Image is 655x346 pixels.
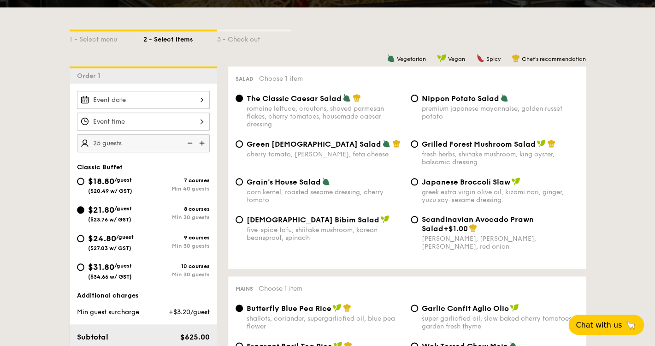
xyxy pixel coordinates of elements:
[143,185,210,192] div: Min 40 guests
[443,224,468,233] span: +$1.00
[448,56,465,62] span: Vegan
[88,233,116,244] span: $24.80
[343,304,351,312] img: icon-chef-hat.a58ddaea.svg
[247,150,403,158] div: cherry tomato, [PERSON_NAME], feta cheese
[88,216,131,223] span: ($23.76 w/ GST)
[259,285,302,292] span: Choose 1 item
[387,54,395,62] img: icon-vegetarian.fe4039eb.svg
[88,176,114,186] span: $18.80
[143,243,210,249] div: Min 30 guests
[196,134,210,152] img: icon-add.58712e84.svg
[422,105,578,120] div: premium japanese mayonnaise, golden russet potato
[397,56,426,62] span: Vegetarian
[143,263,210,269] div: 10 courses
[437,54,446,62] img: icon-vegan.f8ff3823.svg
[180,333,209,341] span: $625.00
[511,177,520,185] img: icon-vegan.f8ff3823.svg
[182,134,196,152] img: icon-reduce.1d2dbef1.svg
[422,315,578,330] div: super garlicfied oil, slow baked cherry tomatoes, garden fresh thyme
[70,31,143,44] div: 1 - Select menu
[77,235,84,242] input: $24.80/guest($27.03 w/ GST)9 coursesMin 30 guests
[77,308,139,316] span: Min guest surcharge
[322,177,330,185] img: icon-vegetarian.fe4039eb.svg
[411,95,418,102] input: Nippon Potato Saladpremium japanese mayonnaise, golden russet potato
[77,206,84,214] input: $21.80/guest($23.76 w/ GST)8 coursesMin 30 guests
[88,188,132,194] span: ($20.49 w/ GST)
[143,234,210,241] div: 9 courses
[422,215,534,233] span: Scandinavian Avocado Prawn Salad
[88,262,114,272] span: $31.80
[411,304,418,312] input: Garlic Confit Aglio Oliosuper garlicfied oil, slow baked cherry tomatoes, garden fresh thyme
[77,134,210,152] input: Number of guests
[77,178,84,185] input: $18.80/guest($20.49 w/ GST)7 coursesMin 40 guests
[547,139,555,148] img: icon-chef-hat.a58ddaea.svg
[217,31,291,44] div: 3 - Check out
[422,178,510,186] span: Japanese Broccoli Slaw
[77,72,104,80] span: Order 1
[422,94,499,103] span: Nippon Potato Salad
[247,215,379,224] span: [DEMOGRAPHIC_DATA] Bibim Salad
[247,140,381,149] span: Green [DEMOGRAPHIC_DATA] Salad
[576,321,622,329] span: Chat with us
[236,76,254,82] span: Salad
[88,205,114,215] span: $21.80
[114,177,132,183] span: /guest
[236,216,243,223] input: [DEMOGRAPHIC_DATA] Bibim Saladfive-spice tofu, shiitake mushroom, korean beansprout, spinach
[236,140,243,148] input: Green [DEMOGRAPHIC_DATA] Saladcherry tomato, [PERSON_NAME], feta cheese
[392,139,401,148] img: icon-chef-hat.a58ddaea.svg
[537,139,546,148] img: icon-vegan.f8ff3823.svg
[77,263,84,271] input: $31.80/guest($34.66 w/ GST)10 coursesMin 30 guests
[114,205,132,212] span: /guest
[77,91,210,109] input: Event date
[88,274,132,280] span: ($34.66 w/ GST)
[625,320,637,330] span: 🦙
[143,214,210,221] div: Min 30 guests
[422,235,578,251] div: [PERSON_NAME], [PERSON_NAME], [PERSON_NAME], red onion
[476,54,484,62] img: icon-spicy.37a8142b.svg
[143,271,210,278] div: Min 30 guests
[77,333,108,341] span: Subtotal
[247,178,321,186] span: Grain's House Salad
[247,315,403,330] div: shallots, coriander, supergarlicfied oil, blue pea flower
[422,140,536,149] span: Grilled Forest Mushroom Salad
[411,140,418,148] input: Grilled Forest Mushroom Saladfresh herbs, shiitake mushroom, king oyster, balsamic dressing
[77,163,123,171] span: Classic Buffet
[512,54,520,62] img: icon-chef-hat.a58ddaea.svg
[522,56,586,62] span: Chef's recommendation
[382,139,390,148] img: icon-vegetarian.fe4039eb.svg
[411,178,418,185] input: Japanese Broccoli Slawgreek extra virgin olive oil, kizami nori, ginger, yuzu soy-sesame dressing
[88,245,131,251] span: ($27.03 w/ GST)
[143,31,217,44] div: 2 - Select items
[422,188,578,204] div: greek extra virgin olive oil, kizami nori, ginger, yuzu soy-sesame dressing
[143,177,210,184] div: 7 courses
[353,94,361,102] img: icon-chef-hat.a58ddaea.svg
[247,188,403,204] div: corn kernel, roasted sesame dressing, cherry tomato
[568,315,644,335] button: Chat with us🦙
[116,234,134,240] span: /guest
[143,206,210,212] div: 8 courses
[114,262,132,269] span: /guest
[247,94,342,103] span: The Classic Caesar Salad
[77,291,210,300] div: Additional charges
[236,95,243,102] input: The Classic Caesar Saladromaine lettuce, croutons, shaved parmesan flakes, cherry tomatoes, house...
[259,75,303,83] span: Choose 1 item
[247,304,331,313] span: Butterfly Blue Pea Rice
[469,224,477,232] img: icon-chef-hat.a58ddaea.svg
[236,178,243,185] input: Grain's House Saladcorn kernel, roasted sesame dressing, cherry tomato
[247,105,403,128] div: romaine lettuce, croutons, shaved parmesan flakes, cherry tomatoes, housemade caesar dressing
[168,308,209,316] span: +$3.20/guest
[500,94,508,102] img: icon-vegetarian.fe4039eb.svg
[411,216,418,223] input: Scandinavian Avocado Prawn Salad+$1.00[PERSON_NAME], [PERSON_NAME], [PERSON_NAME], red onion
[247,226,403,242] div: five-spice tofu, shiitake mushroom, korean beansprout, spinach
[342,94,351,102] img: icon-vegetarian.fe4039eb.svg
[236,286,253,292] span: Mains
[236,304,243,312] input: Butterfly Blue Pea Riceshallots, coriander, supergarlicfied oil, blue pea flower
[486,56,501,62] span: Spicy
[77,113,210,131] input: Event time
[510,304,519,312] img: icon-vegan.f8ff3823.svg
[422,304,509,313] span: Garlic Confit Aglio Olio
[332,304,342,312] img: icon-vegan.f8ff3823.svg
[380,215,389,223] img: icon-vegan.f8ff3823.svg
[422,150,578,166] div: fresh herbs, shiitake mushroom, king oyster, balsamic dressing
